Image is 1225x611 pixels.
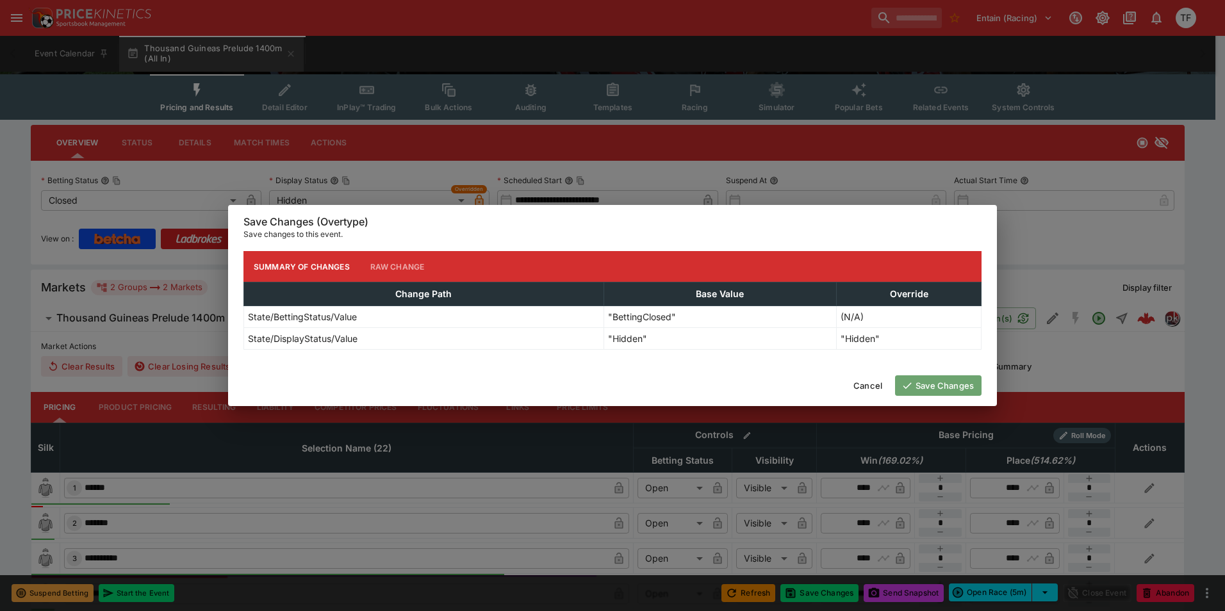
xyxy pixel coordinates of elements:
button: Save Changes [895,375,982,396]
p: State/BettingStatus/Value [248,310,357,323]
p: State/DisplayStatus/Value [248,332,358,345]
th: Change Path [244,282,604,306]
th: Override [837,282,982,306]
h6: Save Changes (Overtype) [243,215,982,229]
button: Cancel [846,375,890,396]
td: "Hidden" [837,328,982,350]
td: "BettingClosed" [604,306,836,328]
p: Save changes to this event. [243,228,982,241]
th: Base Value [604,282,836,306]
button: Summary of Changes [243,251,360,282]
td: "Hidden" [604,328,836,350]
button: Raw Change [360,251,435,282]
td: (N/A) [837,306,982,328]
